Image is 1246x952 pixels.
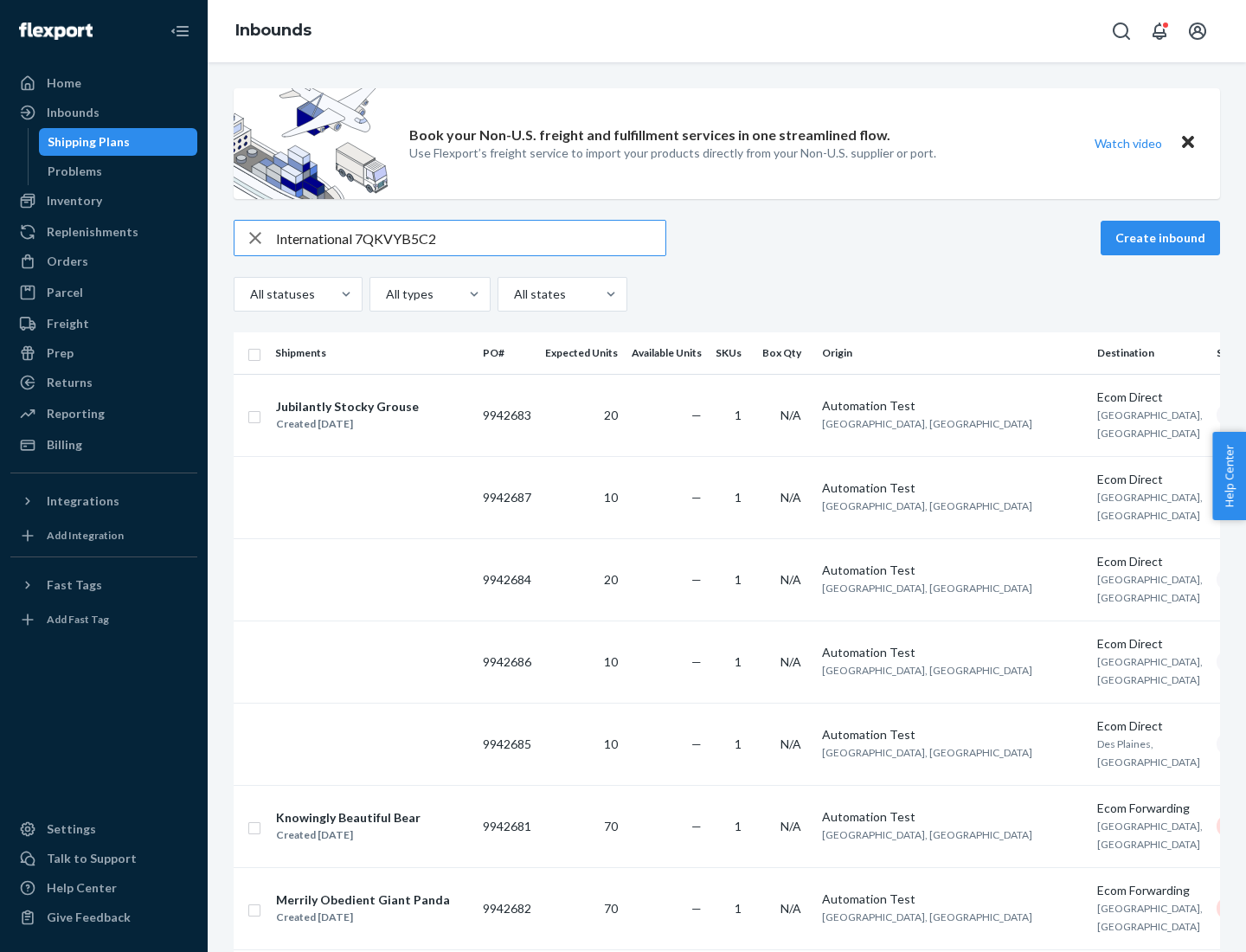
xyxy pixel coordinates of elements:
div: Jubilantly Stocky Grouse [276,398,419,415]
td: 9942685 [476,703,538,785]
span: — [691,819,702,833]
span: N/A [780,901,801,916]
a: Problems [39,158,198,185]
span: N/A [780,654,801,669]
div: Merrily Obedient Giant Panda [276,891,450,909]
button: Open notifications [1142,14,1177,48]
div: Ecom Direct [1097,553,1203,570]
div: Returns [47,374,93,391]
div: Automation Test [822,726,1083,743]
button: Give Feedback [10,904,197,931]
span: — [691,572,702,587]
th: Expected Units [538,332,625,374]
th: Box Qty [755,332,815,374]
a: Orders [10,248,197,275]
span: 1 [735,654,742,669]
div: Billing [47,436,82,453]
a: Inbounds [235,21,311,40]
span: [GEOGRAPHIC_DATA], [GEOGRAPHIC_DATA] [1097,408,1203,440]
span: 10 [604,490,618,505]
a: Add Integration [10,522,197,550]
span: — [691,901,702,916]
input: Search inbounds by name, destination, msku... [276,221,665,255]
button: Help Center [1212,432,1246,520]
span: — [691,408,702,422]
span: [GEOGRAPHIC_DATA], [GEOGRAPHIC_DATA] [822,664,1032,677]
td: 9942684 [476,538,538,621]
span: N/A [780,737,801,751]
div: Ecom Direct [1097,471,1203,488]
div: Problems [48,163,102,180]
div: Ecom Direct [1097,635,1203,653]
input: All statuses [248,286,250,303]
span: 70 [604,819,618,833]
th: Available Units [625,332,709,374]
span: [GEOGRAPHIC_DATA], [GEOGRAPHIC_DATA] [822,910,1032,923]
div: Parcel [47,284,83,301]
img: Flexport logo [19,23,93,40]
div: Reporting [47,405,105,422]
div: Ecom Direct [1097,389,1203,406]
span: [GEOGRAPHIC_DATA], [GEOGRAPHIC_DATA] [822,499,1032,512]
span: [GEOGRAPHIC_DATA], [GEOGRAPHIC_DATA] [1097,573,1203,604]
button: Close Navigation [163,14,197,48]
a: Talk to Support [10,845,197,872]
span: 70 [604,901,618,916]
div: Ecom Forwarding [1097,800,1203,817]
div: Replenishments [47,223,138,241]
div: Settings [47,820,96,838]
td: 9942681 [476,785,538,867]
div: Inventory [47,192,102,209]
div: Automation Test [822,562,1083,579]
p: Use Flexport’s freight service to import your products directly from your Non-U.S. supplier or port. [409,145,936,162]
a: Inventory [10,187,197,215]
button: Fast Tags [10,571,197,599]
span: 10 [604,737,618,751]
div: Fast Tags [47,576,102,594]
div: Automation Test [822,397,1083,415]
span: 20 [604,408,618,422]
span: [GEOGRAPHIC_DATA], [GEOGRAPHIC_DATA] [1097,655,1203,686]
span: [GEOGRAPHIC_DATA], [GEOGRAPHIC_DATA] [822,417,1032,430]
div: Created [DATE] [276,909,450,926]
div: Add Integration [47,528,124,543]
div: Automation Test [822,479,1083,497]
a: Returns [10,369,197,396]
td: 9942687 [476,456,538,538]
span: 20 [604,572,618,587]
div: Freight [47,315,89,332]
button: Open Search Box [1104,14,1139,48]
div: Shipping Plans [48,133,130,151]
a: Billing [10,431,197,459]
span: [GEOGRAPHIC_DATA], [GEOGRAPHIC_DATA] [822,582,1032,595]
div: Automation Test [822,644,1083,661]
button: Create inbound [1101,221,1220,255]
div: Ecom Direct [1097,717,1203,735]
div: Automation Test [822,808,1083,826]
a: Help Center [10,874,197,902]
span: 1 [735,737,742,751]
td: 9942682 [476,867,538,949]
th: Destination [1090,332,1210,374]
a: Prep [10,339,197,367]
a: Add Fast Tag [10,606,197,634]
span: [GEOGRAPHIC_DATA], [GEOGRAPHIC_DATA] [1097,491,1203,522]
span: — [691,737,702,751]
span: — [691,490,702,505]
span: Des Plaines, [GEOGRAPHIC_DATA] [1097,737,1200,769]
button: Watch video [1083,131,1173,156]
a: Freight [10,310,197,338]
a: Home [10,69,197,97]
div: Integrations [47,492,119,510]
a: Parcel [10,279,197,306]
a: Inbounds [10,99,197,126]
span: 1 [735,819,742,833]
th: SKUs [709,332,755,374]
a: Shipping Plans [39,128,198,156]
th: PO# [476,332,538,374]
button: Close [1177,131,1199,156]
button: Integrations [10,487,197,515]
div: Created [DATE] [276,827,421,844]
span: 1 [735,901,742,916]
